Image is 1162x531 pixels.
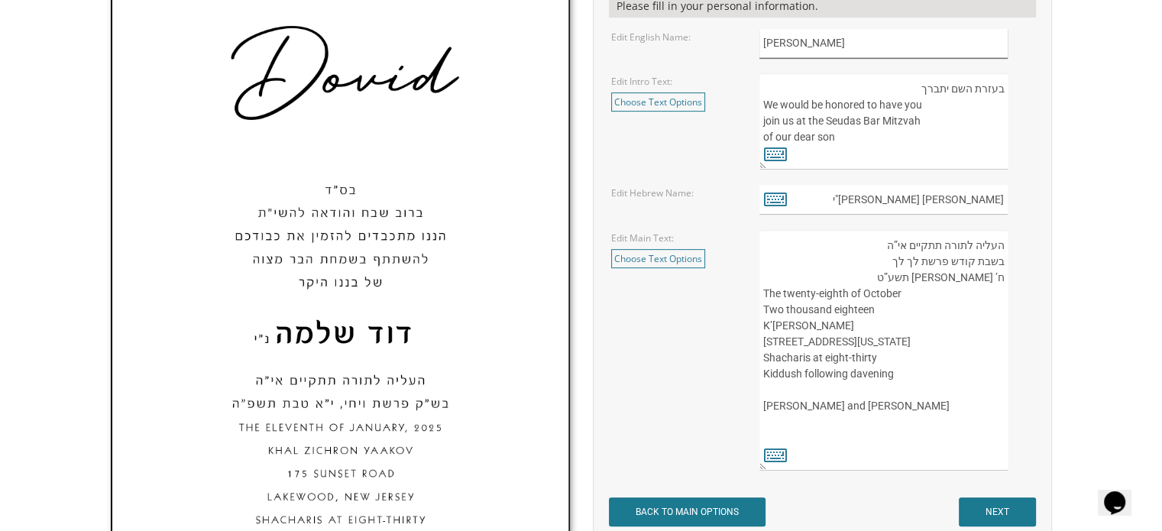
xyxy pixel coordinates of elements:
[611,232,674,244] label: Edit Main Text:
[1098,470,1147,516] iframe: chat widget
[959,497,1036,526] input: NEXT
[611,31,691,44] label: Edit English Name:
[759,73,1008,170] textarea: בעזרת השם יתברך We would be honored to have you join us at the Seudas Bar Mitzvah of our dear son
[611,92,705,112] a: Choose Text Options
[611,186,694,199] label: Edit Hebrew Name:
[611,75,672,88] label: Edit Intro Text:
[609,497,765,526] input: BACK TO MAIN OPTIONS
[759,230,1008,471] textarea: העליה לתורה תתקיים אי”ה בשבת קודש פרשת לך לך ח’ [PERSON_NAME] תשע”ט The twenty-eighth of October ...
[611,249,705,268] a: Choose Text Options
